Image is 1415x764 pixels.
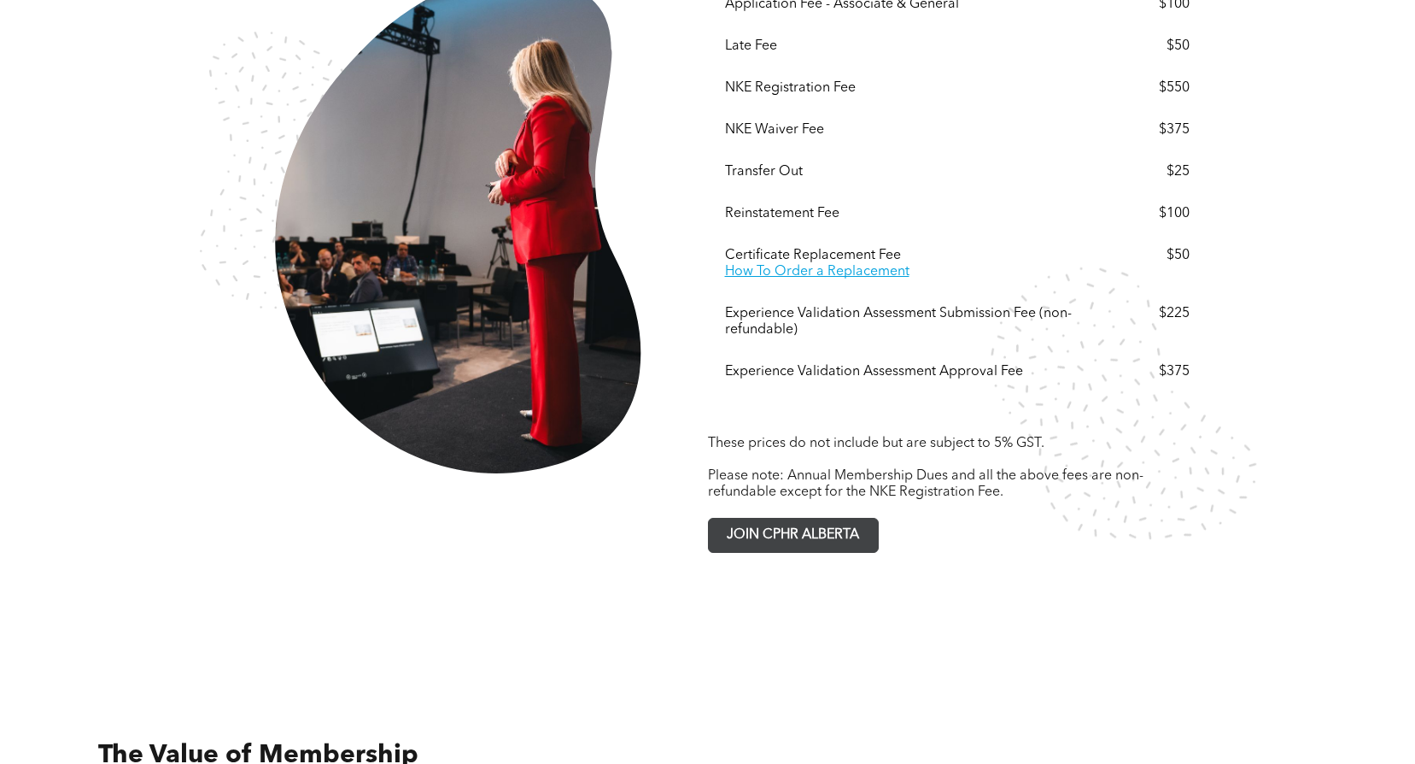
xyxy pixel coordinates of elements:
div: Experience Validation Assessment Approval Fee [725,364,1092,380]
a: JOIN CPHR ALBERTA [708,518,879,553]
a: How To Order a Replacement [725,265,909,279]
span: These prices do not include but are subject to 5% GST. [708,437,1044,450]
div: $225 [1096,306,1190,322]
div: Transfer Out [725,164,1092,180]
div: $100 [1096,206,1190,222]
div: Late Fee [725,38,1092,55]
span: JOIN CPHR ALBERTA [721,519,865,552]
div: $50 [1096,38,1190,55]
div: Certificate Replacement Fee [725,248,1092,264]
div: NKE Registration Fee [725,80,1092,97]
div: NKE Waiver Fee [725,122,1092,138]
div: Reinstatement Fee [725,206,1092,222]
span: Please note: Annual Membership Dues and all the above fees are non-refundable except for the NKE ... [708,469,1143,499]
div: $375 [1096,364,1190,380]
div: $50 [1096,248,1190,264]
div: $375 [1096,122,1190,138]
div: $550 [1096,80,1190,97]
div: $25 [1096,164,1190,180]
div: Experience Validation Assessment Submission Fee (non-refundable) [725,306,1092,338]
